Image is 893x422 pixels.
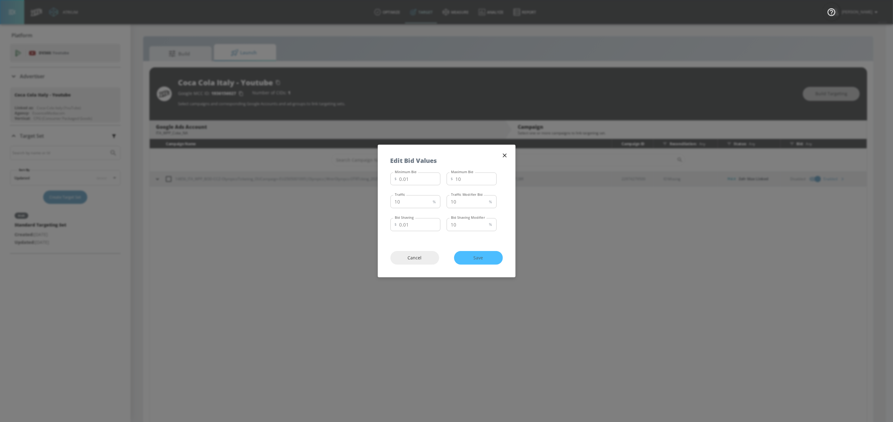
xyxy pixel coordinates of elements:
label: Maximum Bid [451,170,474,174]
span: Cancel [403,254,427,262]
p: $ [395,221,397,228]
label: Minimum Bid [395,170,417,174]
label: Traffic Modifier Bid [451,192,483,197]
label: Bid Shaving Modifier [451,215,485,220]
label: Bid Shaving [395,215,414,220]
p: % [433,199,436,205]
p: $ [395,176,397,182]
p: % [489,221,492,228]
label: Traffic [395,192,405,197]
h5: Edit Bid Values [390,157,437,164]
p: % [489,199,492,205]
button: Open Resource Center [823,3,840,20]
p: $ [451,176,453,182]
button: Cancel [390,251,439,265]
